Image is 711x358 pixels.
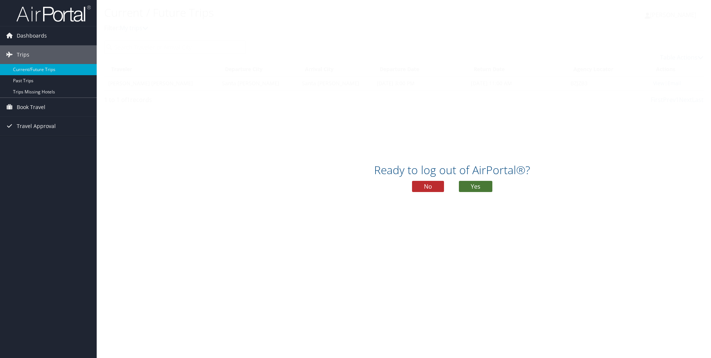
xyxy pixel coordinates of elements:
[17,45,29,64] span: Trips
[412,181,444,192] button: No
[17,117,56,135] span: Travel Approval
[16,5,91,22] img: airportal-logo.png
[459,181,492,192] button: Yes
[17,26,47,45] span: Dashboards
[17,98,45,116] span: Book Travel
